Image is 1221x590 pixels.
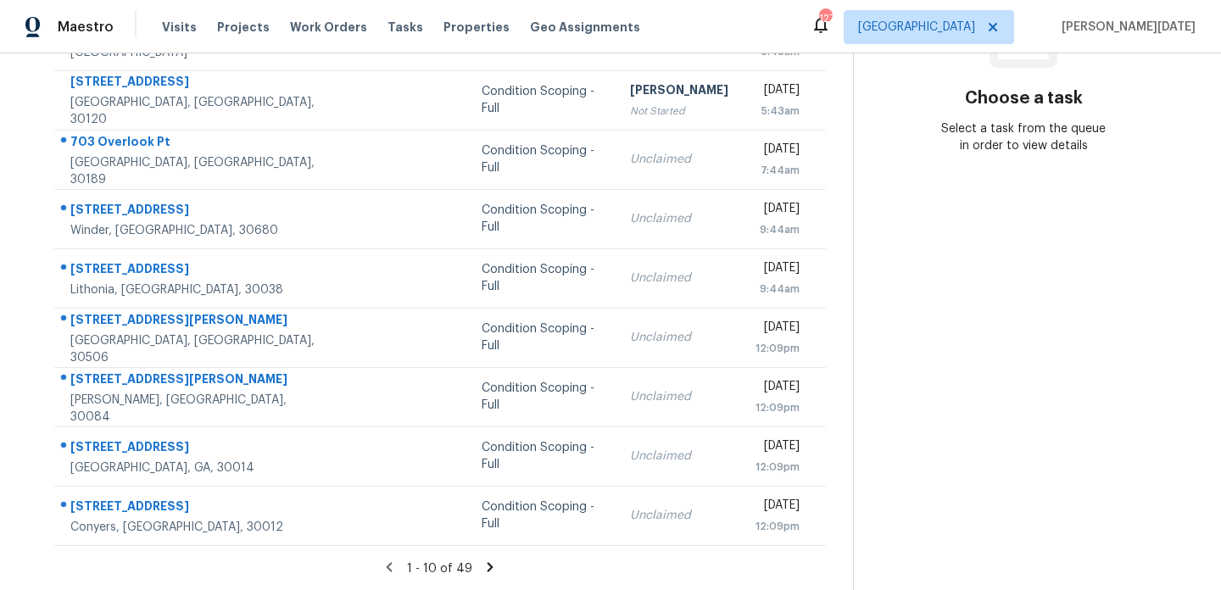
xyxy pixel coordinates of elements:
[755,162,800,179] div: 7:44am
[482,261,603,295] div: Condition Scoping - Full
[70,281,329,298] div: Lithonia, [GEOGRAPHIC_DATA], 30038
[630,151,728,168] div: Unclaimed
[482,142,603,176] div: Condition Scoping - Full
[755,437,800,459] div: [DATE]
[755,340,800,357] div: 12:09pm
[70,222,329,239] div: Winder, [GEOGRAPHIC_DATA], 30680
[630,210,728,227] div: Unclaimed
[755,378,800,399] div: [DATE]
[70,260,329,281] div: [STREET_ADDRESS]
[482,320,603,354] div: Condition Scoping - Full
[630,388,728,405] div: Unclaimed
[755,281,800,298] div: 9:44am
[482,439,603,473] div: Condition Scoping - Full
[755,497,800,518] div: [DATE]
[755,319,800,340] div: [DATE]
[755,459,800,476] div: 12:09pm
[630,270,728,287] div: Unclaimed
[70,94,329,128] div: [GEOGRAPHIC_DATA], [GEOGRAPHIC_DATA], 30120
[70,201,329,222] div: [STREET_ADDRESS]
[755,141,800,162] div: [DATE]
[70,370,329,392] div: [STREET_ADDRESS][PERSON_NAME]
[70,154,329,188] div: [GEOGRAPHIC_DATA], [GEOGRAPHIC_DATA], 30189
[482,498,603,532] div: Condition Scoping - Full
[630,448,728,465] div: Unclaimed
[630,81,728,103] div: [PERSON_NAME]
[217,19,270,36] span: Projects
[630,103,728,120] div: Not Started
[755,399,800,416] div: 12:09pm
[530,19,640,36] span: Geo Assignments
[70,311,329,332] div: [STREET_ADDRESS][PERSON_NAME]
[965,90,1083,107] h3: Choose a task
[70,332,329,366] div: [GEOGRAPHIC_DATA], [GEOGRAPHIC_DATA], 30506
[70,519,329,536] div: Conyers, [GEOGRAPHIC_DATA], 30012
[630,329,728,346] div: Unclaimed
[630,507,728,524] div: Unclaimed
[755,518,800,535] div: 12:09pm
[482,83,603,117] div: Condition Scoping - Full
[70,459,329,476] div: [GEOGRAPHIC_DATA], GA, 30014
[755,103,800,120] div: 5:43am
[482,202,603,236] div: Condition Scoping - Full
[1055,19,1196,36] span: [PERSON_NAME][DATE]
[755,221,800,238] div: 9:44am
[70,73,329,94] div: [STREET_ADDRESS]
[443,19,510,36] span: Properties
[858,19,975,36] span: [GEOGRAPHIC_DATA]
[755,81,800,103] div: [DATE]
[939,120,1109,154] div: Select a task from the queue in order to view details
[70,438,329,459] div: [STREET_ADDRESS]
[482,380,603,414] div: Condition Scoping - Full
[407,563,472,575] span: 1 - 10 of 49
[819,10,831,27] div: 127
[290,19,367,36] span: Work Orders
[755,200,800,221] div: [DATE]
[70,392,329,426] div: [PERSON_NAME], [GEOGRAPHIC_DATA], 30084
[755,259,800,281] div: [DATE]
[387,21,423,33] span: Tasks
[58,19,114,36] span: Maestro
[162,19,197,36] span: Visits
[70,498,329,519] div: [STREET_ADDRESS]
[70,133,329,154] div: 703 Overlook Pt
